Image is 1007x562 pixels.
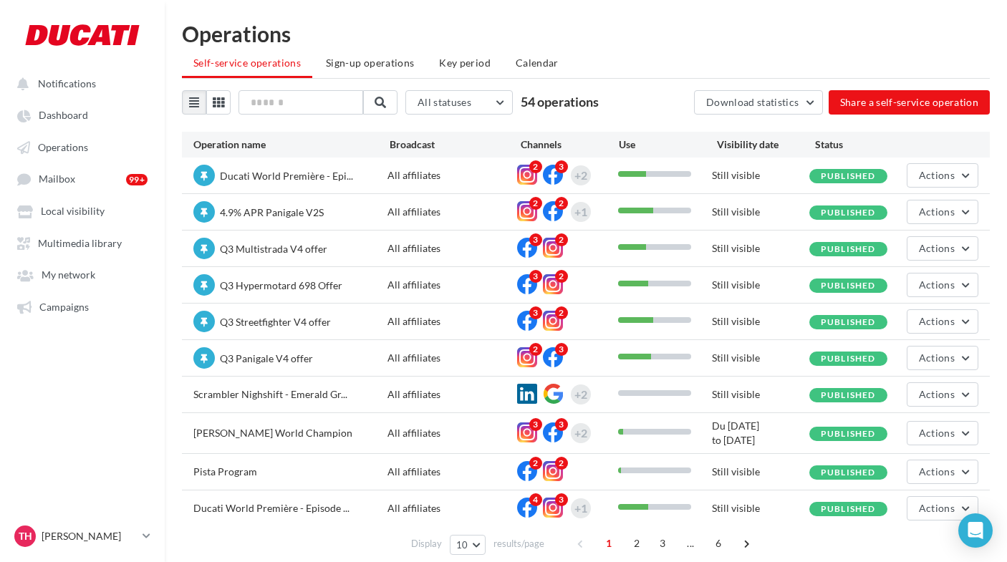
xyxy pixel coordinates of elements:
[555,306,568,319] div: 2
[712,419,809,447] div: Du [DATE] to [DATE]
[220,243,327,255] span: Q3 Multistrada V4 offer
[529,457,542,470] div: 2
[555,457,568,470] div: 2
[326,57,414,69] span: Sign-up operations
[529,197,542,210] div: 2
[529,270,542,283] div: 3
[574,165,587,185] div: +2
[597,532,620,555] span: 1
[651,532,674,555] span: 3
[919,388,955,400] span: Actions
[625,532,648,555] span: 2
[958,513,993,548] div: Open Intercom Messenger
[387,387,517,402] div: All affiliates
[387,501,517,515] div: All affiliates
[220,352,313,364] span: Q3 Panigale V4 offer
[529,306,542,319] div: 3
[821,353,876,364] span: Published
[712,501,809,515] div: Still visible
[712,351,809,365] div: Still visible
[193,137,390,152] div: Operation name
[821,170,876,181] span: Published
[679,532,702,555] span: ...
[907,309,978,334] button: Actions
[387,168,517,183] div: All affiliates
[193,388,347,400] span: Scrambler Nighshift - Emerald Gr...
[493,537,544,551] span: results/page
[907,382,978,407] button: Actions
[821,316,876,327] span: Published
[9,165,156,192] a: Mailbox 99+
[220,316,331,328] span: Q3 Streetfighter V4 offer
[821,280,876,291] span: Published
[42,529,137,543] p: [PERSON_NAME]
[555,233,568,246] div: 2
[38,237,122,249] span: Multimedia library
[829,90,991,115] button: Share a self-service operation
[821,207,876,218] span: Published
[39,301,89,313] span: Campaigns
[521,94,599,110] span: 54 operations
[907,496,978,520] button: Actions
[182,23,990,44] div: Operations
[387,465,517,479] div: All affiliates
[706,96,799,108] span: Download statistics
[387,314,517,329] div: All affiliates
[919,352,955,364] span: Actions
[919,315,955,327] span: Actions
[126,174,148,185] div: 99+
[907,273,978,297] button: Actions
[387,241,517,256] div: All affiliates
[220,279,342,291] span: Q3 Hypermotard 698 Offer
[38,77,96,89] span: Notifications
[712,241,809,256] div: Still visible
[220,206,324,218] span: 4.9% APR Panigale V2S
[821,503,876,514] span: Published
[387,426,517,440] div: All affiliates
[712,314,809,329] div: Still visible
[907,200,978,224] button: Actions
[919,242,955,254] span: Actions
[390,137,521,152] div: Broadcast
[712,465,809,479] div: Still visible
[919,169,955,181] span: Actions
[521,137,619,152] div: Channels
[555,343,568,356] div: 3
[516,57,559,69] span: Calendar
[574,384,587,404] div: +2
[821,389,876,400] span: Published
[456,539,468,551] span: 10
[9,134,156,160] a: Operations
[555,270,568,283] div: 2
[712,278,809,292] div: Still visible
[574,423,587,443] div: +2
[919,465,955,478] span: Actions
[919,278,955,291] span: Actions
[387,205,517,219] div: All affiliates
[821,428,876,439] span: Published
[418,96,471,108] span: All statuses
[907,346,978,370] button: Actions
[39,110,88,122] span: Dashboard
[193,427,352,439] span: [PERSON_NAME] World Champion
[717,137,815,152] div: Visibility date
[907,236,978,261] button: Actions
[439,57,491,69] span: Key period
[555,418,568,431] div: 3
[405,90,513,115] button: All statuses
[555,493,568,506] div: 3
[821,467,876,478] span: Published
[529,160,542,173] div: 2
[907,163,978,188] button: Actions
[387,278,517,292] div: All affiliates
[9,102,156,127] a: Dashboard
[41,205,105,218] span: Local visibility
[9,294,156,319] a: Campaigns
[919,502,955,514] span: Actions
[907,421,978,445] button: Actions
[19,529,32,543] span: TH
[9,230,156,256] a: Multimedia library
[9,198,156,223] a: Local visibility
[387,351,517,365] div: All affiliates
[220,170,353,182] span: Ducati World Première - Epi...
